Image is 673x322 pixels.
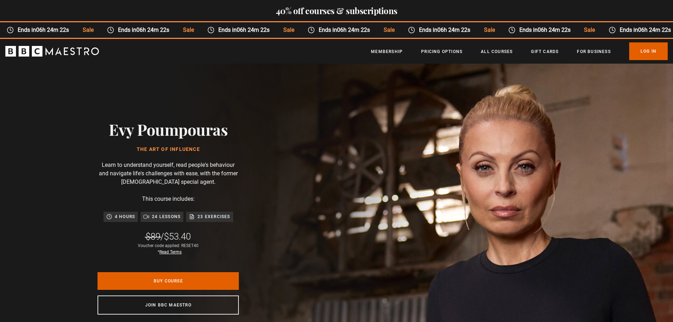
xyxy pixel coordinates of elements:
p: 24 lessons [152,213,181,220]
a: For business [577,48,610,55]
time: 06h 24m 22s [537,27,570,33]
span: Sale [276,26,300,34]
p: Learn to understand yourself, read people's behaviour and navigate life's challenges with ease, w... [98,161,239,186]
span: Ends in [114,26,176,34]
a: Buy Course [98,272,239,290]
nav: Primary [371,42,668,60]
span: $53.40 [164,231,191,242]
div: / [146,230,191,242]
time: 06h 24m 22s [136,27,169,33]
p: 4 hours [115,213,135,220]
span: Ends in [214,26,276,34]
time: 06h 24m 22s [36,27,69,33]
div: Voucher code applied: RESET40 [138,242,199,255]
time: 06h 24m 22s [437,27,470,33]
a: Log In [629,42,668,60]
span: Ends in [314,26,376,34]
span: Sale [376,26,401,34]
svg: BBC Maestro [5,46,99,57]
a: All Courses [481,48,513,55]
a: Gift Cards [531,48,559,55]
p: 23 exercises [197,213,230,220]
h1: The Art of Influence [109,147,228,152]
span: Ends in [415,26,477,34]
span: Sale [176,26,200,34]
time: 06h 24m 22s [236,27,269,33]
time: 06h 24m 22s [638,27,671,33]
time: 06h 24m 22s [337,27,370,33]
a: Read Terms [159,250,182,254]
span: Sale [577,26,601,34]
span: Ends in [515,26,577,34]
span: Sale [75,26,100,34]
span: $89 [146,231,160,242]
a: Membership [371,48,403,55]
a: Pricing Options [421,48,462,55]
p: This course includes: [142,195,195,203]
span: Sale [477,26,501,34]
span: Ends in [13,26,75,34]
h2: Evy Poumpouras [109,120,228,138]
